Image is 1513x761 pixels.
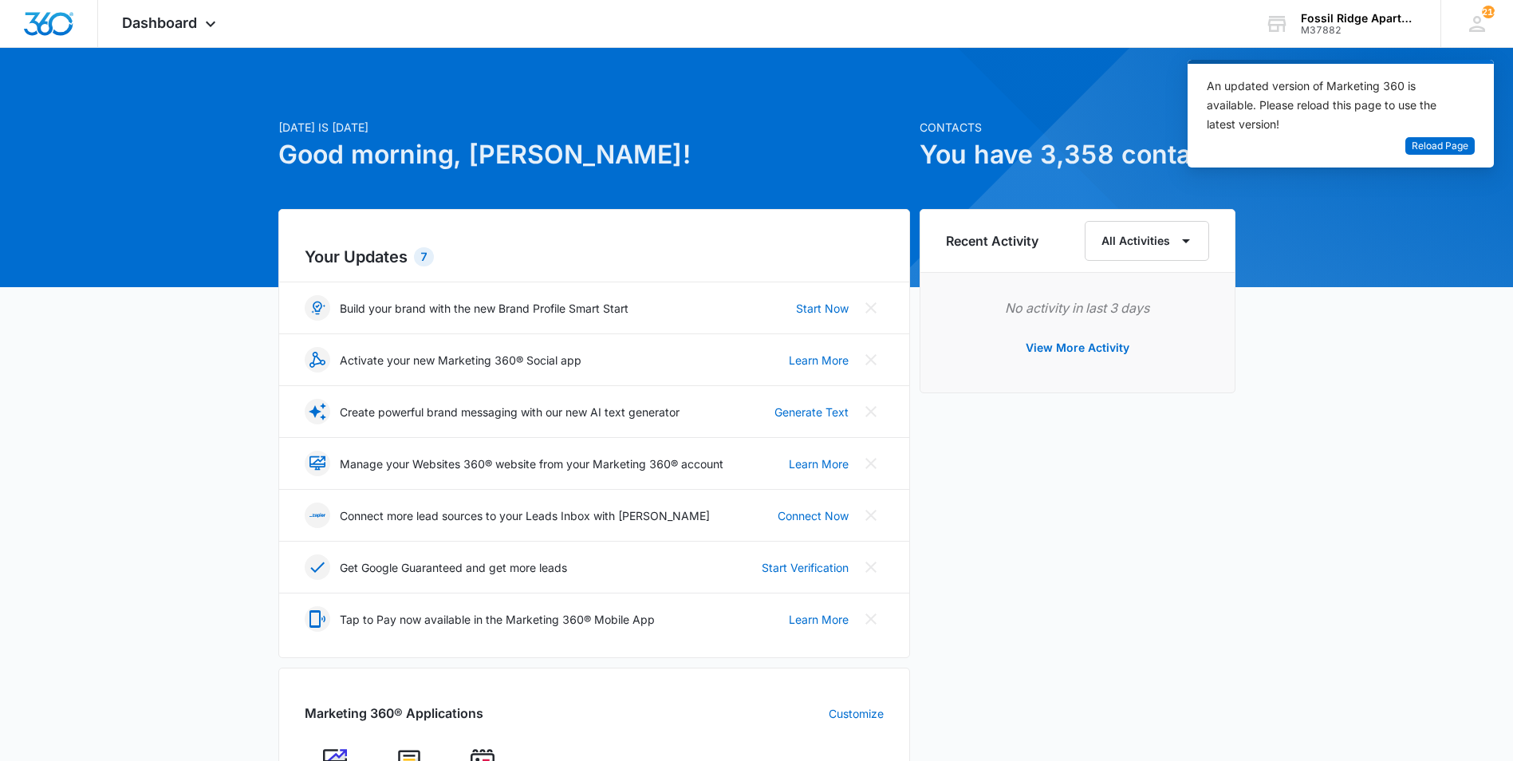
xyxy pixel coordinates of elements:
[414,247,434,266] div: 7
[858,399,884,424] button: Close
[858,554,884,580] button: Close
[1301,25,1417,36] div: account id
[340,352,581,369] p: Activate your new Marketing 360® Social app
[1207,77,1456,134] div: An updated version of Marketing 360 is available. Please reload this page to use the latest version!
[789,352,849,369] a: Learn More
[340,404,680,420] p: Create powerful brand messaging with our new AI text generator
[858,295,884,321] button: Close
[858,606,884,632] button: Close
[1301,12,1417,25] div: account name
[829,705,884,722] a: Customize
[1482,6,1495,18] span: 214
[340,455,723,472] p: Manage your Websites 360® website from your Marketing 360® account
[340,611,655,628] p: Tap to Pay now available in the Marketing 360® Mobile App
[920,136,1235,174] h1: You have 3,358 contacts
[1482,6,1495,18] div: notifications count
[762,559,849,576] a: Start Verification
[1010,329,1145,367] button: View More Activity
[340,507,710,524] p: Connect more lead sources to your Leads Inbox with [PERSON_NAME]
[1412,139,1468,154] span: Reload Page
[1085,221,1209,261] button: All Activities
[340,300,628,317] p: Build your brand with the new Brand Profile Smart Start
[858,503,884,528] button: Close
[340,559,567,576] p: Get Google Guaranteed and get more leads
[858,347,884,373] button: Close
[858,451,884,476] button: Close
[778,507,849,524] a: Connect Now
[278,136,910,174] h1: Good morning, [PERSON_NAME]!
[278,119,910,136] p: [DATE] is [DATE]
[796,300,849,317] a: Start Now
[920,119,1235,136] p: Contacts
[789,455,849,472] a: Learn More
[305,704,483,723] h2: Marketing 360® Applications
[1405,137,1475,156] button: Reload Page
[789,611,849,628] a: Learn More
[122,14,197,31] span: Dashboard
[774,404,849,420] a: Generate Text
[946,298,1209,317] p: No activity in last 3 days
[305,245,884,269] h2: Your Updates
[946,231,1038,250] h6: Recent Activity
